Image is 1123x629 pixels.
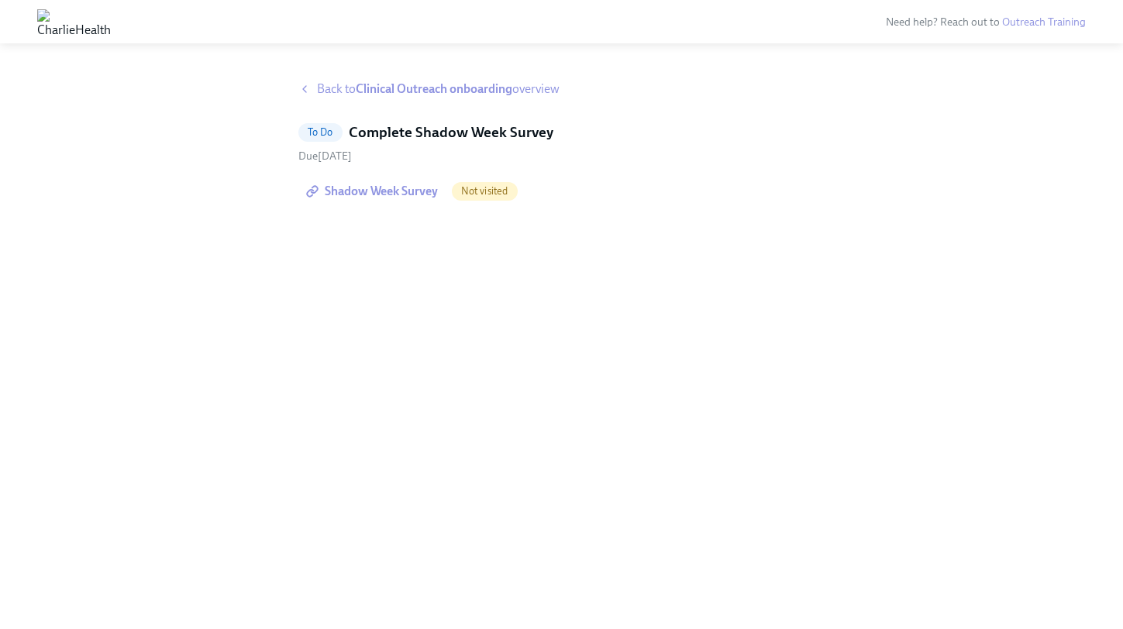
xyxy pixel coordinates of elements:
a: Outreach Training [1002,15,1086,29]
span: Not visited [452,185,518,197]
span: Shadow Week Survey [309,184,438,199]
a: Shadow Week Survey [298,176,449,207]
a: Back toClinical Outreach onboardingoverview [298,81,825,98]
h5: Complete Shadow Week Survey [349,122,553,143]
img: CharlieHealth [37,9,111,34]
span: Need help? Reach out to [886,15,1086,29]
span: To Do [298,126,343,138]
span: Saturday, August 9th 2025, 10:00 am [298,150,352,163]
span: Back to overview [317,81,560,98]
strong: Clinical Outreach onboarding [356,81,512,96]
